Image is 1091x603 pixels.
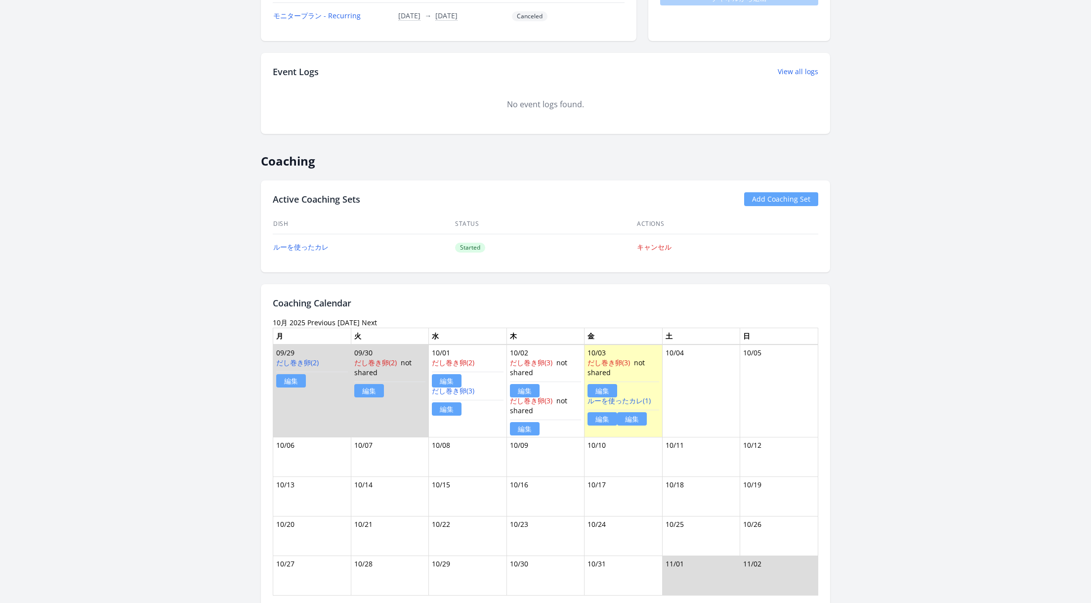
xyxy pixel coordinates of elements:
[351,328,429,345] th: 火
[455,243,485,253] span: Started
[585,437,663,476] td: 10/10
[587,384,617,397] a: 編集
[276,374,306,388] a: 編集
[510,396,567,415] span: not shared
[398,11,420,21] button: [DATE]
[585,476,663,516] td: 10/17
[740,476,818,516] td: 10/19
[506,328,585,345] th: 木
[273,318,305,327] time: 10月 2025
[273,214,455,234] th: Dish
[512,11,547,21] span: Canceled
[435,11,458,21] button: [DATE]
[362,318,377,327] a: Next
[662,328,740,345] th: 土
[273,65,319,79] h2: Event Logs
[273,11,361,20] a: モニタープラン - Recurring
[662,345,740,437] td: 10/04
[429,476,507,516] td: 10/15
[432,374,462,388] a: 編集
[354,384,384,397] a: 編集
[273,242,329,252] a: ルーを使ったカレ
[354,358,412,377] span: not shared
[273,296,818,310] h2: Coaching Calendar
[617,412,647,426] a: 編集
[432,402,462,416] a: 編集
[429,556,507,595] td: 10/29
[662,556,740,595] td: 11/01
[261,146,830,169] h2: Coaching
[351,516,429,556] td: 10/21
[273,192,360,206] h2: Active Coaching Sets
[585,556,663,595] td: 10/31
[740,556,818,595] td: 11/02
[429,328,507,345] th: 水
[429,437,507,476] td: 10/08
[455,214,636,234] th: Status
[637,242,671,252] a: キャンセル
[273,328,351,345] th: 月
[506,476,585,516] td: 10/16
[273,345,351,437] td: 09/29
[740,516,818,556] td: 10/26
[506,516,585,556] td: 10/23
[276,358,319,367] a: だし巻き卵(2)
[432,386,474,395] a: だし巻き卵(3)
[510,396,552,405] a: だし巻き卵(3)
[740,437,818,476] td: 10/12
[273,476,351,516] td: 10/13
[740,328,818,345] th: 日
[662,476,740,516] td: 10/18
[273,98,818,110] div: No event logs found.
[351,476,429,516] td: 10/14
[740,345,818,437] td: 10/05
[662,437,740,476] td: 10/11
[273,556,351,595] td: 10/27
[273,516,351,556] td: 10/20
[351,556,429,595] td: 10/28
[506,345,585,437] td: 10/02
[744,192,818,206] a: Add Coaching Set
[351,437,429,476] td: 10/07
[510,422,540,435] a: 編集
[429,516,507,556] td: 10/22
[429,345,507,437] td: 10/01
[587,396,651,405] a: ルーを使ったカレ(1)
[510,358,567,377] span: not shared
[510,358,552,367] a: だし巻き卵(3)
[778,67,818,77] a: View all logs
[636,214,818,234] th: Actions
[506,556,585,595] td: 10/30
[337,318,360,327] a: [DATE]
[510,384,540,397] a: 編集
[273,437,351,476] td: 10/06
[587,358,630,367] a: だし巻き卵(3)
[424,11,431,20] span: →
[506,437,585,476] td: 10/09
[351,345,429,437] td: 09/30
[432,358,474,367] a: だし巻き卵(2)
[587,412,617,426] a: 編集
[354,358,397,367] a: だし巻き卵(2)
[662,516,740,556] td: 10/25
[585,345,663,437] td: 10/03
[585,328,663,345] th: 金
[587,358,645,377] span: not shared
[585,516,663,556] td: 10/24
[307,318,336,327] a: Previous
